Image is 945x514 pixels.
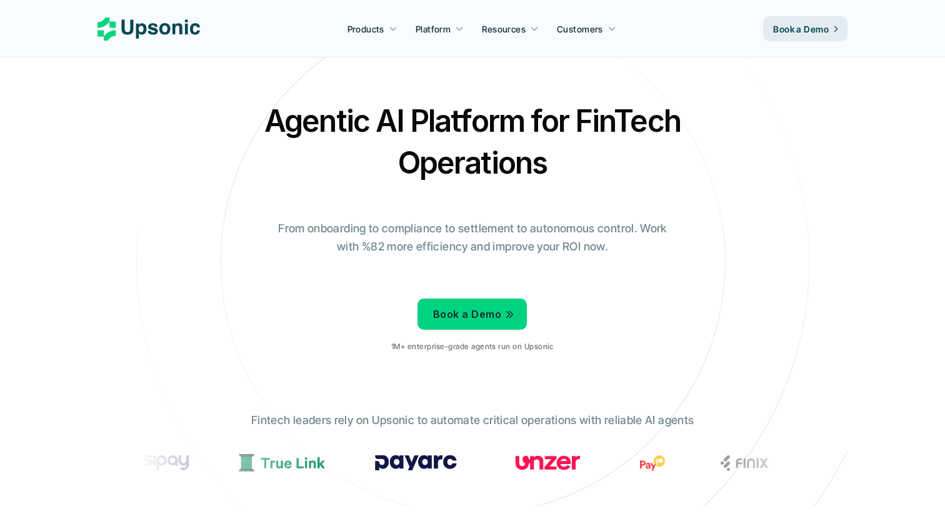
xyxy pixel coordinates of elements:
p: Book a Demo [433,305,501,324]
p: Resources [482,22,526,36]
p: Customers [557,22,603,36]
p: Fintech leaders rely on Upsonic to automate critical operations with reliable AI agents [251,412,694,430]
p: Platform [416,22,451,36]
a: Book a Demo [763,16,847,41]
a: Products [340,17,405,40]
p: From onboarding to compliance to settlement to autonomous control. Work with %82 more efficiency ... [269,220,676,256]
a: Book a Demo [417,299,527,330]
p: Products [347,22,384,36]
h2: Agentic AI Platform for FinTech Operations [254,100,691,184]
p: 1M+ enterprise-grade agents run on Upsonic [391,342,553,351]
p: Book a Demo [773,22,829,36]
